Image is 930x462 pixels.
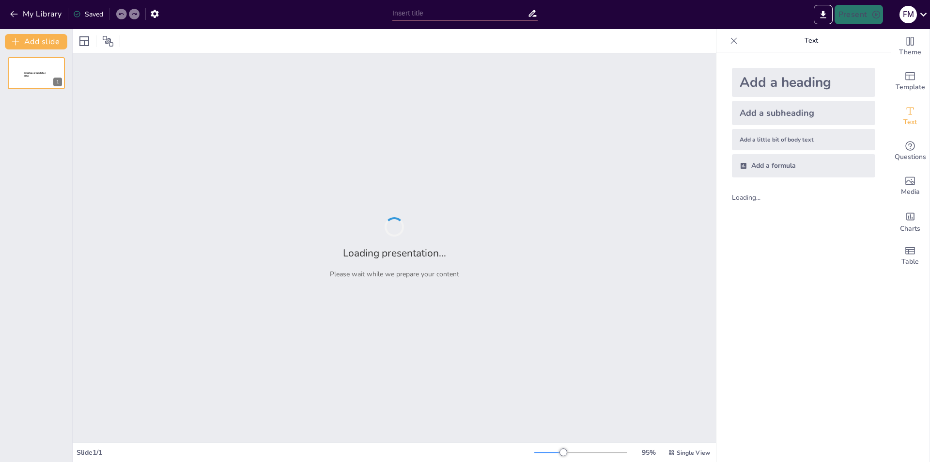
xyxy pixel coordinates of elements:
[903,117,917,127] span: Text
[53,78,62,86] div: 1
[343,246,446,260] h2: Loading presentation...
[896,82,925,93] span: Template
[899,6,917,23] div: F M
[901,256,919,267] span: Table
[392,6,527,20] input: Insert title
[24,72,46,77] span: Sendsteps presentation editor
[891,204,930,239] div: Add charts and graphs
[895,152,926,162] span: Questions
[891,169,930,204] div: Add images, graphics, shapes or video
[732,193,777,202] div: Loading...
[899,47,921,58] span: Theme
[77,448,534,457] div: Slide 1 / 1
[900,223,920,234] span: Charts
[73,10,103,19] div: Saved
[899,5,917,24] button: F M
[77,33,92,49] div: Layout
[102,35,114,47] span: Position
[5,34,67,49] button: Add slide
[732,68,875,97] div: Add a heading
[637,448,660,457] div: 95 %
[891,239,930,273] div: Add a table
[7,6,66,22] button: My Library
[732,101,875,125] div: Add a subheading
[901,187,920,197] span: Media
[8,57,65,89] div: 1
[732,129,875,150] div: Add a little bit of body text
[677,449,710,457] span: Single View
[891,134,930,169] div: Get real-time input from your audience
[891,64,930,99] div: Add ready made slides
[732,154,875,177] div: Add a formula
[835,5,883,24] button: Present
[891,29,930,64] div: Change the overall theme
[814,5,833,24] button: Export to PowerPoint
[742,29,881,52] p: Text
[891,99,930,134] div: Add text boxes
[330,270,459,279] p: Please wait while we prepare your content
